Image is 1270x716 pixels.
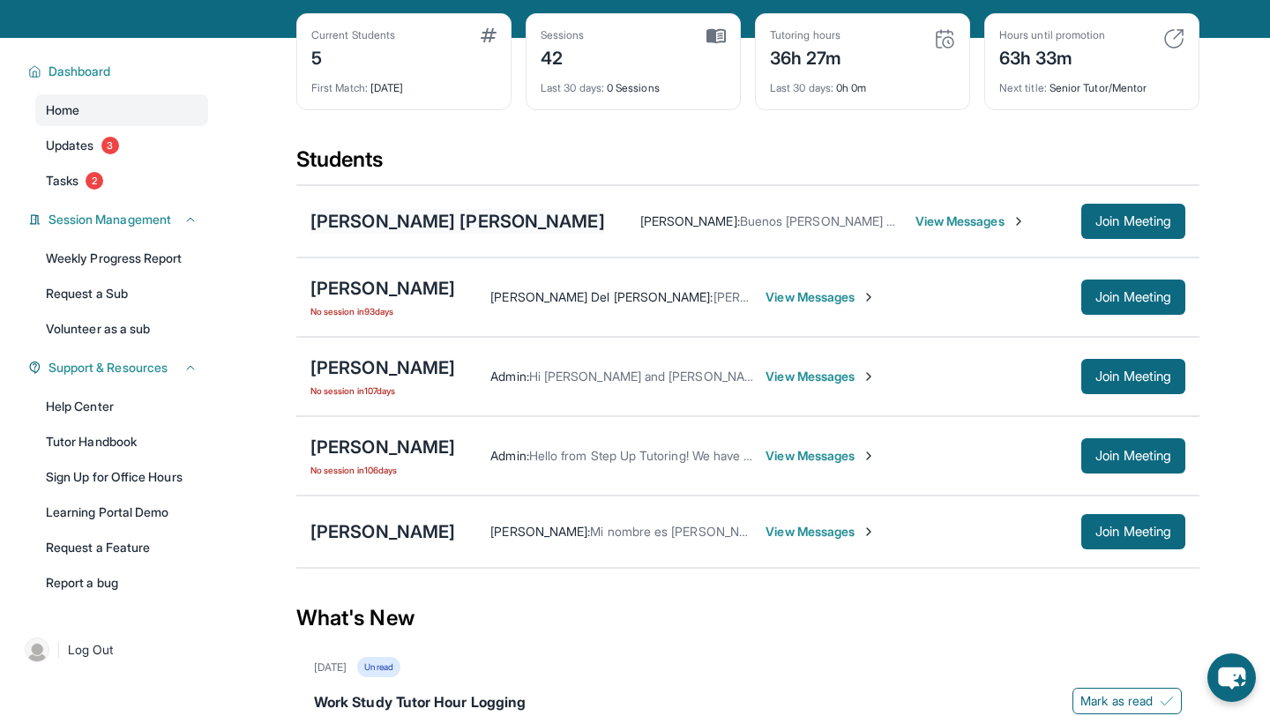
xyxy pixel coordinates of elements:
div: 0h 0m [770,71,955,95]
span: Join Meeting [1095,292,1171,302]
span: No session in 93 days [310,304,455,318]
div: Senior Tutor/Mentor [999,71,1184,95]
span: [PERSON_NAME] : [490,524,590,539]
a: Tutor Handbook [35,426,208,458]
img: user-img [25,638,49,662]
span: Join Meeting [1095,216,1171,227]
div: [PERSON_NAME] [310,519,455,544]
span: Session Management [49,211,171,228]
div: [PERSON_NAME] [PERSON_NAME] [310,209,605,234]
span: Next title : [999,81,1047,94]
button: Dashboard [41,63,198,80]
a: Learning Portal Demo [35,496,208,528]
div: 63h 33m [999,42,1105,71]
span: Admin : [490,369,528,384]
img: Chevron-Right [862,449,876,463]
div: Tutoring hours [770,28,842,42]
span: View Messages [766,368,876,385]
span: Join Meeting [1095,526,1171,537]
a: Sign Up for Office Hours [35,461,208,493]
span: View Messages [766,447,876,465]
div: Unread [357,657,400,677]
a: Updates3 [35,130,208,161]
a: Volunteer as a sub [35,313,208,345]
a: Help Center [35,391,208,422]
div: Students [296,145,1199,184]
img: card [706,28,726,44]
a: |Log Out [18,630,208,669]
div: [DATE] [314,660,347,675]
img: Chevron-Right [862,369,876,384]
button: Join Meeting [1081,280,1185,315]
a: Request a Feature [35,532,208,563]
span: [PERSON_NAME] : [640,213,740,228]
button: Join Meeting [1081,204,1185,239]
span: Mark as read [1080,692,1153,710]
button: Join Meeting [1081,514,1185,549]
div: 0 Sessions [541,71,726,95]
a: Tasks2 [35,165,208,197]
button: Join Meeting [1081,438,1185,474]
span: Last 30 days : [541,81,604,94]
button: Session Management [41,211,198,228]
a: Weekly Progress Report [35,242,208,274]
span: Home [46,101,79,119]
span: Mi nombre es [PERSON_NAME]. [590,524,771,539]
div: Current Students [311,28,395,42]
span: View Messages [766,523,876,541]
span: Support & Resources [49,359,168,377]
div: 5 [311,42,395,71]
div: [PERSON_NAME] [310,276,455,301]
span: Join Meeting [1095,451,1171,461]
div: 42 [541,42,585,71]
span: No session in 106 days [310,463,455,477]
span: Updates [46,137,94,154]
span: 3 [101,137,119,154]
a: Request a Sub [35,278,208,310]
div: Sessions [541,28,585,42]
span: Admin : [490,448,528,463]
img: card [1163,28,1184,49]
button: Mark as read [1072,688,1182,714]
div: Hours until promotion [999,28,1105,42]
span: First Match : [311,81,368,94]
span: View Messages [915,213,1026,230]
button: Join Meeting [1081,359,1185,394]
a: Home [35,94,208,126]
span: Tasks [46,172,78,190]
div: [DATE] [311,71,497,95]
span: | [56,639,61,660]
div: Work Study Tutor Hour Logging [314,691,1182,716]
button: chat-button [1207,653,1256,702]
span: Dashboard [49,63,111,80]
div: [PERSON_NAME] [310,355,455,380]
div: What's New [296,579,1199,657]
span: Join Meeting [1095,371,1171,382]
span: No session in 107 days [310,384,455,398]
div: 36h 27m [770,42,842,71]
span: [PERSON_NAME] Del [PERSON_NAME] : [490,289,713,304]
img: card [934,28,955,49]
span: 2 [86,172,103,190]
span: Log Out [68,641,114,659]
img: Chevron-Right [1012,214,1026,228]
img: Chevron-Right [862,525,876,539]
img: Chevron-Right [862,290,876,304]
button: Support & Resources [41,359,198,377]
img: card [481,28,497,42]
a: Report a bug [35,567,208,599]
span: Last 30 days : [770,81,833,94]
span: View Messages [766,288,876,306]
img: Mark as read [1160,694,1174,708]
div: [PERSON_NAME] [310,435,455,459]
